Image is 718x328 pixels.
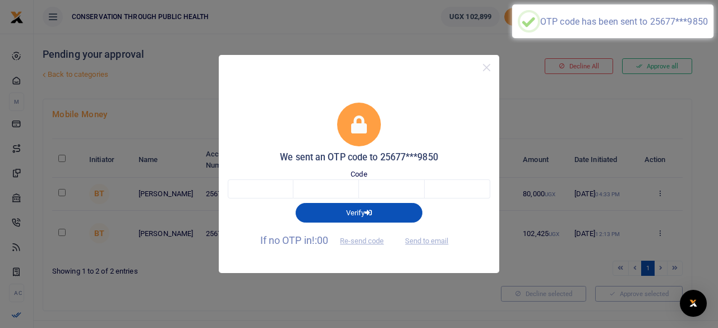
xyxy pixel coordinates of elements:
[680,290,707,317] div: Open Intercom Messenger
[228,152,490,163] h5: We sent an OTP code to 25677***9850
[260,234,394,246] span: If no OTP in
[296,203,422,222] button: Verify
[351,169,367,180] label: Code
[478,59,495,76] button: Close
[540,16,708,27] div: OTP code has been sent to 25677***9850
[312,234,328,246] span: !:00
